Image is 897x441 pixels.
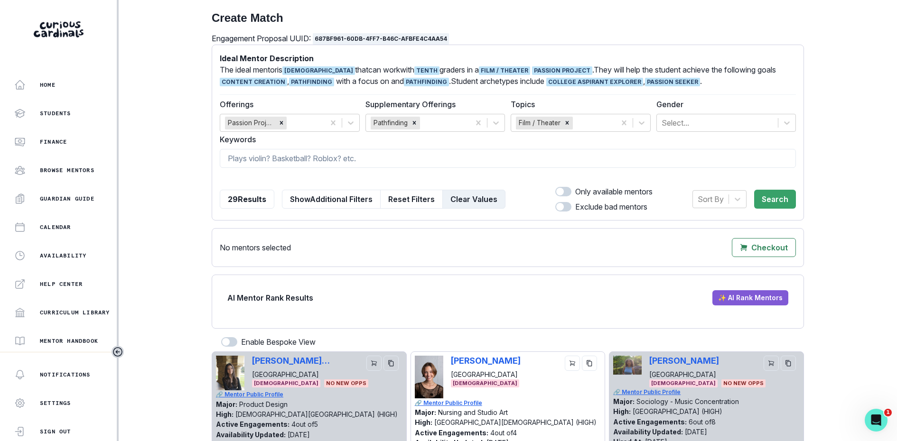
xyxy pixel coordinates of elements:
span: No New Opps [721,379,766,387]
label: Offerings [220,99,354,110]
span: Pathfinding [404,78,449,86]
button: ShowAdditional Filters [282,190,381,209]
p: Engagement Proposal UUID: [212,33,804,45]
p: [DEMOGRAPHIC_DATA][GEOGRAPHIC_DATA] (HIGH) [235,410,398,418]
p: 6 out of 8 [689,418,716,426]
p: Help Center [40,280,83,288]
h2: Create Match [212,11,804,25]
span: Content Creation [220,78,287,86]
button: Clear Values [442,190,505,209]
button: Reset Filters [380,190,443,209]
p: The ideal mentor can work . [220,64,796,87]
p: [GEOGRAPHIC_DATA][DEMOGRAPHIC_DATA] (HIGH) [434,418,597,426]
span: No New Opps [324,379,368,387]
p: Curriculum Library [40,309,110,316]
a: 🔗 Mentor Public Profile [613,388,801,396]
label: Topics [511,99,645,110]
iframe: Intercom live chat [865,409,888,432]
p: Availability Updated: [216,431,286,439]
div: Remove Pathfinding [409,117,420,129]
span: [DEMOGRAPHIC_DATA] [649,379,718,387]
p: No mentors selected [220,236,291,259]
label: Supplementary Offerings [365,99,500,110]
p: [DATE] [288,431,310,439]
a: 🔗 Mentor Public Profile [415,399,602,407]
img: Picture of Lula Talenfeld [613,356,642,375]
p: [PERSON_NAME] [649,356,719,366]
div: Remove Passion Project [276,117,287,129]
span: Passion Project [532,66,592,75]
button: cart [565,356,580,371]
button: Search [754,190,796,209]
p: Ideal Mentor Description [220,53,796,64]
p: is that [277,65,368,74]
p: 4 out of 5 [291,420,318,428]
p: . They will help the student achieve the following goals , [220,65,776,86]
p: Finance [40,138,67,146]
a: 🔗 Mentor Public Profile [216,390,403,399]
p: [PERSON_NAME]-[GEOGRAPHIC_DATA] [252,356,330,366]
button: copy [781,356,796,371]
button: ✨ AI Rank Mentors [712,290,788,305]
p: Active Engagements: [216,420,290,428]
p: Enable Bespoke View [241,336,316,348]
p: Browse Mentors [40,166,94,174]
button: copy [383,356,399,371]
p: Product Design [239,400,288,408]
p: Major: [216,400,237,408]
label: Gender [656,99,791,110]
p: Active Engagements: [415,429,488,437]
p: Major: [613,397,635,405]
p: Exclude bad mentors [575,201,647,212]
span: College Aspirant Explorer [546,78,643,86]
p: . Student archetypes include , [449,76,700,86]
p: Students [40,110,71,117]
p: with a focus on and [334,76,449,86]
label: Keywords [220,134,790,145]
span: 687bf961-60db-4ff7-b46c-afbfe4c4aa54 [313,33,449,45]
button: cart [764,356,779,371]
div: Remove Film / Theater [562,117,572,129]
p: [PERSON_NAME] [451,356,521,366]
p: Sociology - Music Concentration [636,397,739,405]
span: TENTH [414,66,439,75]
p: Only available mentors [575,186,653,197]
p: High: [415,418,432,426]
p: Calendar [40,223,71,231]
p: with graders in a [400,65,479,74]
p: Sign Out [40,428,71,435]
div: Pathfinding [371,117,409,129]
p: Active Engagements: [613,418,687,426]
p: Nursing and Studio Art [438,408,508,416]
div: Film / Theater [516,117,562,129]
p: AI Mentor Rank Results [227,292,313,303]
p: [GEOGRAPHIC_DATA] (HIGH) [633,407,722,415]
button: copy [582,356,597,371]
p: Guardian Guide [40,195,94,202]
p: [GEOGRAPHIC_DATA] [252,369,330,379]
p: High: [613,407,631,415]
img: Curious Cardinals Logo [34,21,84,37]
span: [DEMOGRAPHIC_DATA] [252,379,320,387]
span: [DEMOGRAPHIC_DATA] [282,66,355,75]
button: cart [366,356,382,371]
span: Pathfinding [289,78,334,86]
p: [GEOGRAPHIC_DATA] [649,369,719,379]
p: Major: [415,408,436,416]
span: Passion Seeker [645,78,700,86]
img: Picture of Danna Lenis-Granada [216,356,244,390]
img: Picture of Lexie Meger [415,356,443,398]
div: Passion Project [225,117,276,129]
p: 29 Results [228,193,266,205]
input: Plays violin? Basketball? Roblox? etc. [220,149,796,168]
p: 4 out of 4 [490,429,517,437]
button: Toggle sidebar [112,346,124,358]
p: Availability Updated: [613,428,683,436]
p: Notifications [40,371,91,378]
p: [GEOGRAPHIC_DATA] [451,369,521,379]
span: Film / Theater [479,66,530,75]
p: Mentor Handbook [40,337,98,345]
